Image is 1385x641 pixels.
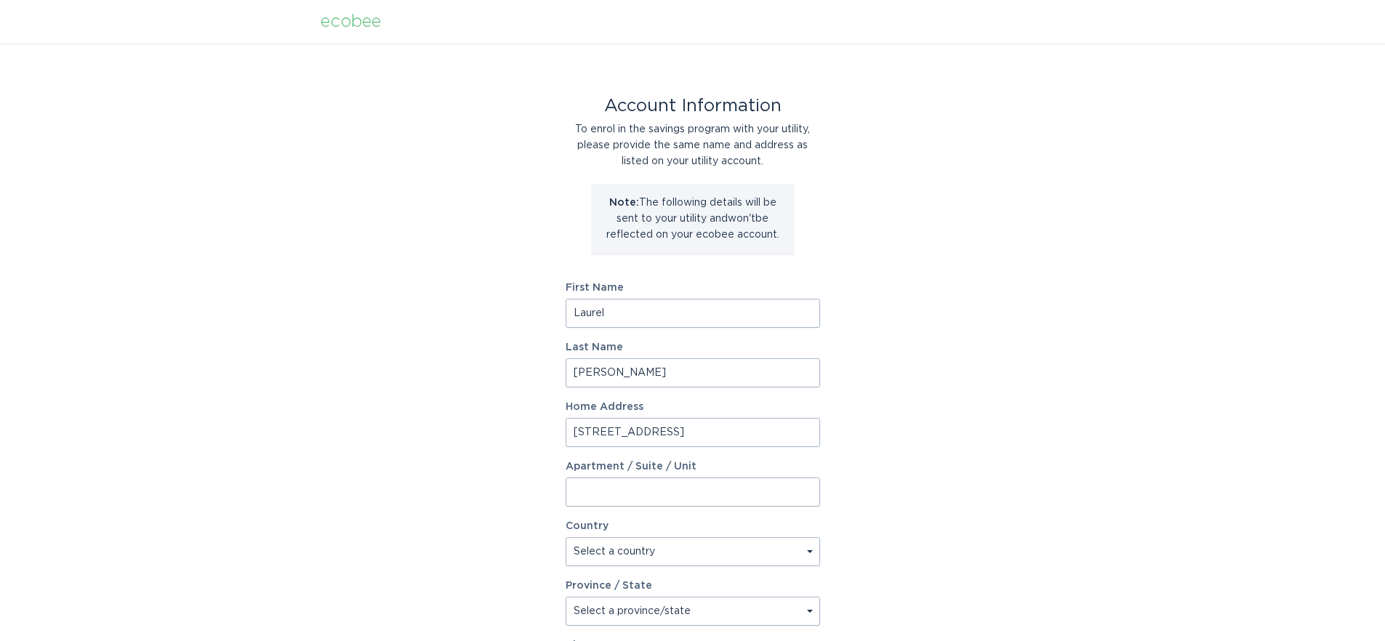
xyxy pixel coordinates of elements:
[321,14,381,30] div: ecobee
[566,121,820,169] div: To enrol in the savings program with your utility, please provide the same name and address as li...
[566,581,652,591] label: Province / State
[602,195,784,243] p: The following details will be sent to your utility and won't be reflected on your ecobee account.
[566,461,820,472] label: Apartment / Suite / Unit
[566,342,820,352] label: Last Name
[566,521,609,531] label: Country
[609,198,639,208] strong: Note:
[566,283,820,293] label: First Name
[566,402,820,412] label: Home Address
[566,98,820,114] div: Account Information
